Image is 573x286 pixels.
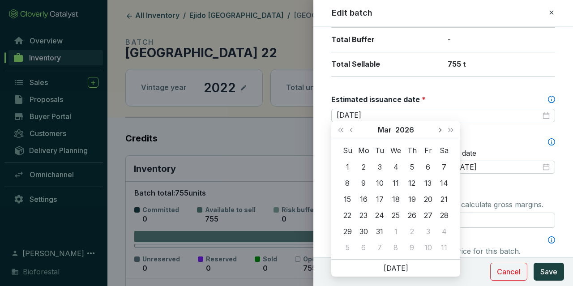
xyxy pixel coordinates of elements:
button: Choose a year [395,121,414,139]
td: 2026-04-04 [436,223,452,239]
div: 2 [358,162,369,172]
div: 11 [439,242,449,253]
td: 2026-04-09 [404,239,420,256]
td: 2026-03-15 [339,191,355,207]
button: Next year (Control + right) [445,121,457,139]
th: Sa [436,143,452,159]
th: We [388,143,404,159]
td: 2026-04-07 [372,239,388,256]
div: 2 [406,226,417,237]
div: 3 [374,162,385,172]
div: 17 [374,194,385,205]
div: 1 [342,162,353,172]
div: 4 [390,162,401,172]
div: 6 [358,242,369,253]
div: 26 [406,210,417,221]
td: 2026-03-13 [420,175,436,191]
h2: Edit batch [332,7,372,19]
span: Save [540,266,557,277]
td: 2026-03-08 [339,175,355,191]
div: 1 [390,226,401,237]
div: 27 [423,210,433,221]
td: 2026-03-05 [404,159,420,175]
div: 19 [406,194,417,205]
div: 28 [439,210,449,221]
div: 10 [423,242,433,253]
button: Next month (PageDown) [434,121,445,139]
td: 2026-03-14 [436,175,452,191]
td: 2026-03-01 [339,159,355,175]
td: 2026-03-10 [372,175,388,191]
p: End date [447,149,555,158]
td: 2026-03-27 [420,207,436,223]
p: 755 t [448,60,555,69]
td: 2026-04-06 [355,239,372,256]
div: 30 [358,226,369,237]
div: 5 [406,162,417,172]
div: 18 [390,194,401,205]
p: Total Sellable [331,60,439,69]
div: 23 [358,210,369,221]
td: 2026-04-08 [388,239,404,256]
label: Estimated issuance date [331,94,426,104]
div: 31 [374,226,385,237]
div: 5 [342,242,353,253]
td: 2026-03-26 [404,207,420,223]
div: 21 [439,194,449,205]
th: Tu [372,143,388,159]
div: 8 [342,178,353,188]
div: 10 [374,178,385,188]
div: 9 [358,178,369,188]
div: 3 [423,226,433,237]
input: Select date [337,111,541,120]
div: 24 [374,210,385,221]
div: 11 [390,178,401,188]
td: 2026-03-02 [355,159,372,175]
th: Su [339,143,355,159]
td: 2026-03-23 [355,207,372,223]
div: 22 [342,210,353,221]
p: Total Buffer [331,35,439,45]
td: 2026-03-30 [355,223,372,239]
a: [DATE] [384,264,408,273]
th: Fr [420,143,436,159]
td: 2026-03-16 [355,191,372,207]
div: 9 [406,242,417,253]
div: 7 [439,162,449,172]
div: 15 [342,194,353,205]
td: 2026-03-06 [420,159,436,175]
td: 2026-03-21 [436,191,452,207]
td: 2026-04-02 [404,223,420,239]
span: Cancel [497,266,521,277]
td: 2026-03-29 [339,223,355,239]
td: 2026-03-19 [404,191,420,207]
div: 14 [439,178,449,188]
div: 29 [342,226,353,237]
input: Select date [452,162,541,172]
div: 6 [423,162,433,172]
div: 7 [374,242,385,253]
td: 2026-04-01 [388,223,404,239]
td: 2026-03-11 [388,175,404,191]
td: 2026-03-25 [388,207,404,223]
td: 2026-03-12 [404,175,420,191]
th: Mo [355,143,372,159]
td: 2026-03-18 [388,191,404,207]
button: Choose a month [378,121,392,139]
div: 16 [358,194,369,205]
td: 2026-04-05 [339,239,355,256]
th: Th [404,143,420,159]
button: Previous month (PageUp) [346,121,358,139]
div: 13 [423,178,433,188]
td: 2026-03-20 [420,191,436,207]
p: - [448,35,555,45]
td: 2026-03-24 [372,207,388,223]
td: 2026-03-17 [372,191,388,207]
div: 20 [423,194,433,205]
div: 25 [390,210,401,221]
td: 2026-03-28 [436,207,452,223]
div: 8 [390,242,401,253]
td: 2026-03-03 [372,159,388,175]
div: 4 [439,226,449,237]
td: 2026-03-09 [355,175,372,191]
